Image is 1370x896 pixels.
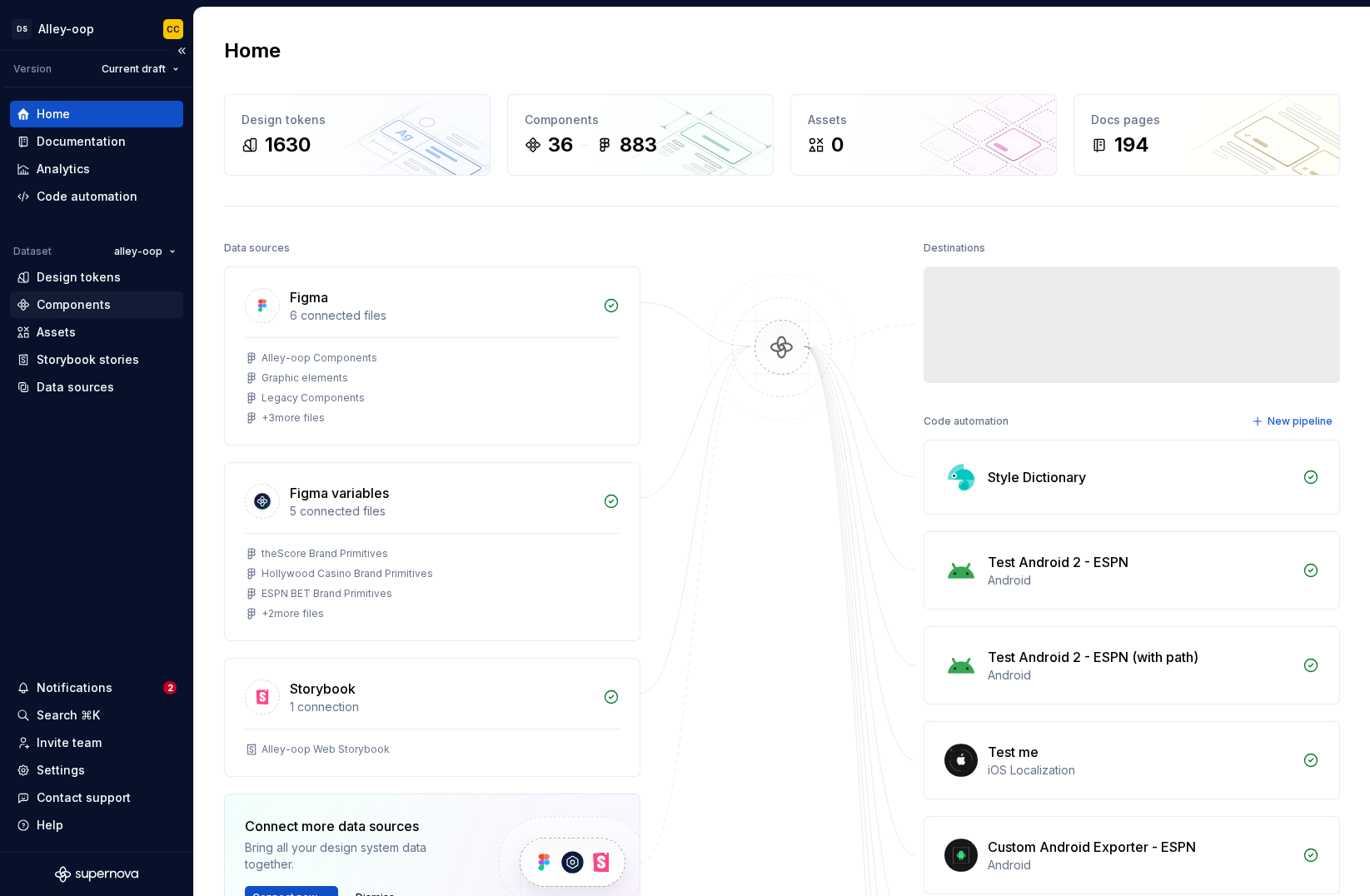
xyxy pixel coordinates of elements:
div: Bring all your design system data together. [245,839,470,873]
div: Android [988,857,1293,874]
div: Design tokens [242,112,473,128]
a: Figma variables5 connected filestheScore Brand PrimitivesHollywood Casino Brand PrimitivesESPN BE... [224,462,640,641]
a: Analytics [10,156,183,182]
div: 883 [620,132,657,158]
div: Invite team [37,734,102,751]
div: Version [13,62,52,76]
div: Search ⌘K [37,707,100,724]
div: Settings [37,762,85,779]
button: alley-oop [107,240,183,263]
div: Help [37,817,63,834]
button: Notifications2 [10,674,183,701]
div: Components [525,112,756,128]
div: Test me [988,742,1039,762]
div: 1630 [265,132,311,158]
a: Invite team [10,729,183,756]
div: Hollywood Casino Brand Primitives [262,567,433,580]
a: Components36883 [507,94,774,176]
div: CC [167,22,180,36]
button: Help [10,812,183,839]
button: Collapse sidebar [170,39,193,62]
div: Test Android 2 - ESPN (with path) [988,647,1198,667]
div: Data sources [37,379,114,396]
div: Docs pages [1091,112,1323,128]
div: Documentation [37,133,126,150]
a: Home [10,101,183,127]
a: Settings [10,757,183,784]
div: 36 [548,132,573,158]
h2: Home [224,37,281,64]
div: Destinations [924,236,985,260]
div: + 2 more files [262,607,324,620]
div: Legacy Components [262,391,365,405]
div: Figma [290,287,328,307]
div: 6 connected files [290,307,593,324]
a: Storybook1 connectionAlley-oop Web Storybook [224,658,640,777]
a: Documentation [10,128,183,155]
div: Custom Android Exporter - ESPN [988,837,1196,857]
div: Code automation [924,410,1009,433]
a: Code automation [10,183,183,210]
div: Alley-oop [38,21,94,37]
div: DS [12,19,32,39]
a: Figma6 connected filesAlley-oop ComponentsGraphic elementsLegacy Components+3more files [224,266,640,446]
div: Android [988,667,1293,684]
button: Search ⌘K [10,702,183,729]
div: Storybook [290,679,356,699]
div: Home [37,106,70,122]
div: Assets [808,112,1039,128]
button: Contact support [10,784,183,811]
a: Assets0 [790,94,1057,176]
span: 2 [163,681,177,694]
div: Dataset [13,245,52,258]
div: Data sources [224,236,290,260]
div: Contact support [37,789,131,806]
span: New pipeline [1268,415,1333,428]
div: Connect more data sources [245,816,470,836]
div: Design tokens [37,269,121,286]
div: Code automation [37,188,137,205]
div: Test Android 2 - ESPN [988,552,1128,572]
div: 194 [1114,132,1149,158]
span: Current draft [102,62,166,76]
a: Data sources [10,374,183,401]
a: Design tokens [10,264,183,291]
div: Notifications [37,679,112,696]
div: Figma variables [290,483,389,503]
div: Style Dictionary [988,467,1086,487]
a: Storybook stories [10,346,183,373]
div: Components [37,296,111,313]
div: 1 connection [290,699,593,715]
div: iOS Localization [988,762,1293,779]
div: + 3 more files [262,411,325,425]
svg: Supernova Logo [55,866,138,883]
a: Design tokens1630 [224,94,491,176]
button: DSAlley-oopCC [3,11,190,47]
a: Docs pages194 [1074,94,1340,176]
div: Alley-oop Web Storybook [262,743,390,756]
div: Alley-oop Components [262,351,377,365]
button: New pipeline [1247,410,1340,433]
div: Storybook stories [37,351,139,368]
div: Assets [37,324,76,341]
div: Graphic elements [262,371,348,385]
div: theScore Brand Primitives [262,547,388,560]
button: Current draft [94,57,187,81]
div: 5 connected files [290,503,593,520]
div: ESPN BET Brand Primitives [262,587,392,600]
a: Assets [10,319,183,346]
span: alley-oop [114,245,162,258]
a: Components [10,291,183,318]
div: Android [988,572,1293,589]
div: Analytics [37,161,90,177]
div: 0 [831,132,844,158]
